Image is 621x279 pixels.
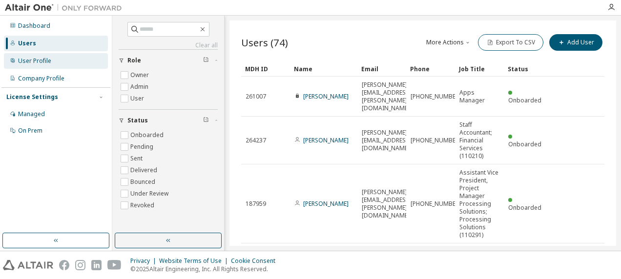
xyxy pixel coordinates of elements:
[246,200,266,208] span: 187959
[119,41,218,49] a: Clear all
[303,136,349,144] a: [PERSON_NAME]
[231,257,281,265] div: Cookie Consent
[159,257,231,265] div: Website Terms of Use
[18,22,50,30] div: Dashboard
[18,75,64,82] div: Company Profile
[361,61,402,77] div: Email
[411,137,461,144] span: [PHONE_NUMBER]
[303,92,349,100] a: [PERSON_NAME]
[107,260,122,270] img: youtube.svg
[130,129,166,141] label: Onboarded
[130,199,156,211] label: Revoked
[75,260,85,270] img: instagram.svg
[203,117,209,124] span: Clear filter
[18,110,45,118] div: Managed
[362,81,411,112] span: [PERSON_NAME][EMAIL_ADDRESS][PERSON_NAME][DOMAIN_NAME]
[59,260,69,270] img: facebook.svg
[130,265,281,273] p: © 2025 Altair Engineering, Inc. All Rights Reserved.
[130,188,170,199] label: Under Review
[246,93,266,100] span: 261007
[459,121,499,160] span: Staff Accountant; Financial Services (110210)
[91,260,102,270] img: linkedin.svg
[130,176,157,188] label: Bounced
[3,260,53,270] img: altair_logo.svg
[127,57,141,64] span: Role
[411,200,461,208] span: [PHONE_NUMBER]
[5,3,127,13] img: Altair One
[130,93,146,104] label: User
[245,61,286,77] div: MDH ID
[6,93,58,101] div: License Settings
[478,34,543,51] button: Export To CSV
[241,36,288,49] span: Users (74)
[425,34,472,51] button: More Actions
[119,50,218,71] button: Role
[294,61,353,77] div: Name
[203,57,209,64] span: Clear filter
[303,199,349,208] a: [PERSON_NAME]
[508,96,541,104] span: Onboarded
[130,141,155,153] label: Pending
[127,117,148,124] span: Status
[130,69,151,81] label: Owner
[362,188,411,219] span: [PERSON_NAME][EMAIL_ADDRESS][PERSON_NAME][DOMAIN_NAME]
[130,257,159,265] div: Privacy
[508,140,541,148] span: Onboarded
[410,61,451,77] div: Phone
[130,164,159,176] label: Delivered
[130,153,145,164] label: Sent
[508,61,549,77] div: Status
[18,40,36,47] div: Users
[130,81,150,93] label: Admin
[362,129,411,152] span: [PERSON_NAME][EMAIL_ADDRESS][DOMAIN_NAME]
[18,57,51,65] div: User Profile
[119,110,218,131] button: Status
[459,89,499,104] span: Apps Manager
[459,61,500,77] div: Job Title
[459,169,499,239] span: Assistant Vice President, Project Manager Processing Solutions; Processing Solutions (110291)
[18,127,42,135] div: On Prem
[549,34,602,51] button: Add User
[508,203,541,212] span: Onboarded
[411,93,461,100] span: [PHONE_NUMBER]
[246,137,266,144] span: 264237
